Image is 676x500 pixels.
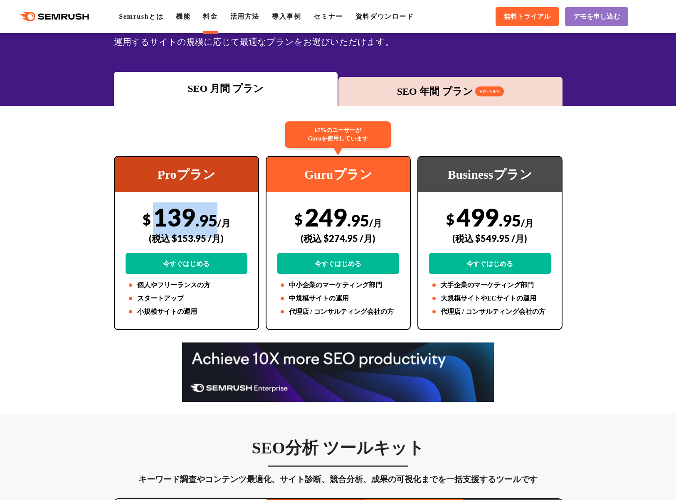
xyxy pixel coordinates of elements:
[504,12,550,21] span: 無料トライアル
[521,217,534,229] span: /月
[126,293,247,303] li: スタートアップ
[277,202,399,274] div: 249
[496,7,559,26] a: 無料トライアル
[369,217,382,229] span: /月
[475,86,504,96] span: 16% OFF
[114,20,563,49] div: SEOの3つの料金プランから、広告・SNS・市場調査ツールキットをご用意しています。業務領域や会社の規模、運用するサイトの規模に応じて最適なプランをお選びいただけます。
[195,211,217,230] span: .95
[429,253,551,274] a: 今すぐはじめる
[119,13,163,20] a: Semrushとは
[277,280,399,290] li: 中小企業のマーケティング部門
[277,253,399,274] a: 今すぐはじめる
[176,13,190,20] a: 機能
[266,157,410,192] div: Guruプラン
[126,224,247,253] div: (税込 $153.95 /月)
[126,202,247,274] div: 139
[355,13,414,20] a: 資料ダウンロード
[429,224,551,253] div: (税込 $549.95 /月)
[217,217,230,229] span: /月
[143,211,151,228] span: $
[277,307,399,317] li: 代理店 / コンサルティング会社の方
[429,202,551,274] div: 499
[203,13,217,20] a: 料金
[277,293,399,303] li: 中規模サイトの運用
[230,13,259,20] a: 活用方法
[418,157,562,192] div: Businessプラン
[115,157,258,192] div: Proプラン
[499,211,521,230] span: .95
[126,307,247,317] li: 小規模サイトの運用
[429,307,551,317] li: 代理店 / コンサルティング会社の方
[446,211,454,228] span: $
[565,7,628,26] a: デモを申し込む
[114,438,563,458] h3: SEO分析 ツールキット
[347,211,369,230] span: .95
[118,81,334,96] div: SEO 月間 プラン
[126,253,247,274] a: 今すぐはじめる
[429,280,551,290] li: 大手企業のマーケティング部門
[343,84,558,99] div: SEO 年間 プラン
[126,280,247,290] li: 個人やフリーランスの方
[294,211,303,228] span: $
[573,12,620,21] span: デモを申し込む
[285,121,391,148] div: 67%のユーザーが Guruを使用しています
[277,224,399,253] div: (税込 $274.95 /月)
[429,293,551,303] li: 大規模サイトやECサイトの運用
[272,13,301,20] a: 導入事例
[114,473,563,486] div: キーワード調査やコンテンツ最適化、サイト診断、競合分析、成果の可視化までを一括支援するツールです
[313,13,343,20] a: セミナー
